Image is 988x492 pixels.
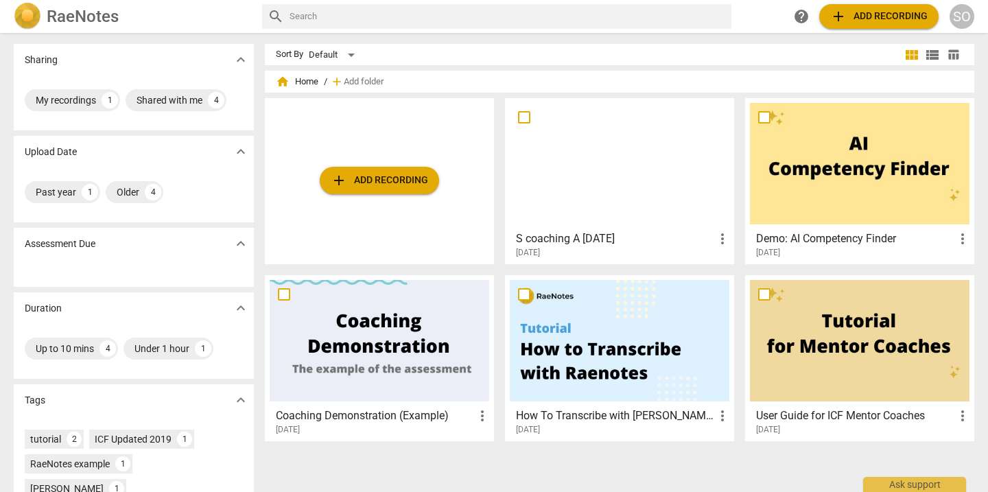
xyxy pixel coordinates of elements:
[331,172,347,189] span: add
[36,342,94,355] div: Up to 10 mins
[344,77,384,87] span: Add folder
[714,408,731,424] span: more_vert
[276,49,303,60] div: Sort By
[516,424,540,436] span: [DATE]
[25,237,95,251] p: Assessment Due
[276,75,290,89] span: home
[99,340,116,357] div: 4
[320,167,439,194] button: Upload
[922,45,943,65] button: List view
[950,4,974,29] button: SO
[134,342,189,355] div: Under 1 hour
[268,8,284,25] span: search
[750,280,969,435] a: User Guide for ICF Mentor Coaches[DATE]
[25,393,45,408] p: Tags
[510,280,729,435] a: How To Transcribe with [PERSON_NAME][DATE]
[30,457,110,471] div: RaeNotes example
[756,408,954,424] h3: User Guide for ICF Mentor Coaches
[793,8,810,25] span: help
[14,3,41,30] img: Logo
[954,231,971,247] span: more_vert
[30,432,61,446] div: tutorial
[233,235,249,252] span: expand_more
[902,45,922,65] button: Tile view
[25,53,58,67] p: Sharing
[231,141,251,162] button: Show more
[233,51,249,68] span: expand_more
[231,49,251,70] button: Show more
[819,4,939,29] button: Upload
[82,184,98,200] div: 1
[25,145,77,159] p: Upload Date
[95,432,172,446] div: ICF Updated 2019
[47,7,119,26] h2: RaeNotes
[947,48,960,61] span: table_chart
[233,300,249,316] span: expand_more
[309,44,360,66] div: Default
[231,233,251,254] button: Show more
[756,247,780,259] span: [DATE]
[36,185,76,199] div: Past year
[789,4,814,29] a: Help
[195,340,211,357] div: 1
[863,477,966,492] div: Ask support
[270,280,489,435] a: Coaching Demonstration (Example)[DATE]
[714,231,731,247] span: more_vert
[516,231,714,247] h3: S coaching A 7-7-25
[137,93,202,107] div: Shared with me
[756,424,780,436] span: [DATE]
[231,298,251,318] button: Show more
[14,3,251,30] a: LogoRaeNotes
[331,172,428,189] span: Add recording
[290,5,726,27] input: Search
[276,424,300,436] span: [DATE]
[67,432,82,447] div: 2
[904,47,920,63] span: view_module
[233,143,249,160] span: expand_more
[830,8,847,25] span: add
[177,432,192,447] div: 1
[516,247,540,259] span: [DATE]
[25,301,62,316] p: Duration
[324,77,327,87] span: /
[145,184,161,200] div: 4
[276,408,474,424] h3: Coaching Demonstration (Example)
[208,92,224,108] div: 4
[474,408,491,424] span: more_vert
[943,45,963,65] button: Table view
[756,231,954,247] h3: Demo: AI Competency Finder
[924,47,941,63] span: view_list
[330,75,344,89] span: add
[36,93,96,107] div: My recordings
[830,8,928,25] span: Add recording
[750,103,969,258] a: Demo: AI Competency Finder[DATE]
[231,390,251,410] button: Show more
[516,408,714,424] h3: How To Transcribe with RaeNotes
[233,392,249,408] span: expand_more
[276,75,318,89] span: Home
[117,185,139,199] div: Older
[510,103,729,258] a: S coaching A [DATE][DATE]
[115,456,130,471] div: 1
[102,92,118,108] div: 1
[954,408,971,424] span: more_vert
